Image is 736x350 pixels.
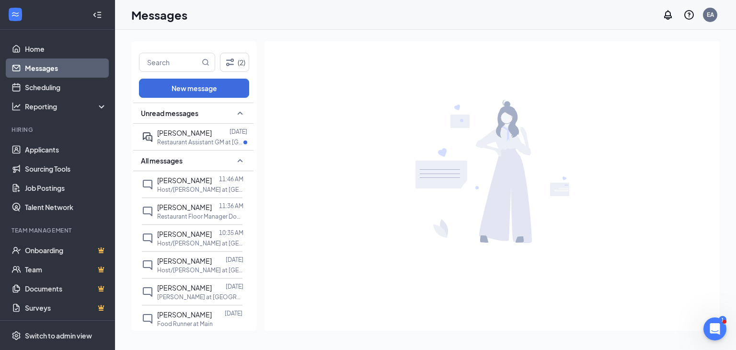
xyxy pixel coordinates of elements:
[230,128,247,136] p: [DATE]
[25,260,107,279] a: TeamCrown
[707,11,714,19] div: EA
[25,39,107,58] a: Home
[683,9,695,21] svg: QuestionInfo
[25,78,107,97] a: Scheduling
[157,128,212,137] span: [PERSON_NAME]
[25,241,107,260] a: OnboardingCrown
[25,178,107,198] a: Job Postings
[234,155,246,166] svg: SmallChevronUp
[157,212,243,221] p: Restaurant Floor Manager Downtown at [GEOGRAPHIC_DATA]
[11,226,105,234] div: Team Management
[157,239,243,247] p: Host/[PERSON_NAME] at [GEOGRAPHIC_DATA]
[157,310,212,319] span: [PERSON_NAME]
[25,140,107,159] a: Applicants
[219,175,243,183] p: 11:46 AM
[219,202,243,210] p: 11:36 AM
[142,233,153,244] svg: ChatInactive
[25,279,107,298] a: DocumentsCrown
[25,58,107,78] a: Messages
[719,316,726,324] div: 1
[202,58,209,66] svg: MagnifyingGlass
[139,79,249,98] button: New message
[157,293,243,301] p: [PERSON_NAME] at [GEOGRAPHIC_DATA]
[224,57,236,68] svg: Filter
[25,298,107,317] a: SurveysCrown
[157,320,213,328] p: Food Runner at Main
[11,126,105,134] div: Hiring
[142,206,153,217] svg: ChatInactive
[157,230,212,238] span: [PERSON_NAME]
[142,286,153,298] svg: ChatInactive
[142,313,153,325] svg: ChatInactive
[157,283,212,292] span: [PERSON_NAME]
[25,159,107,178] a: Sourcing Tools
[157,176,212,185] span: [PERSON_NAME]
[157,138,243,146] p: Restaurant Assistant GM at [GEOGRAPHIC_DATA]
[220,53,249,72] button: Filter (2)
[703,317,726,340] iframe: Intercom live chat
[25,102,107,111] div: Reporting
[226,282,243,291] p: [DATE]
[157,257,212,265] span: [PERSON_NAME]
[157,186,243,194] p: Host/[PERSON_NAME] at [GEOGRAPHIC_DATA]
[142,131,153,143] svg: ActiveDoubleChat
[11,102,21,111] svg: Analysis
[139,53,200,71] input: Search
[25,331,92,340] div: Switch to admin view
[141,156,183,165] span: All messages
[157,266,243,274] p: Host/[PERSON_NAME] at [GEOGRAPHIC_DATA]
[131,7,187,23] h1: Messages
[157,203,212,211] span: [PERSON_NAME]
[25,198,107,217] a: Talent Network
[11,10,20,19] svg: WorkstreamLogo
[11,331,21,340] svg: Settings
[141,108,198,118] span: Unread messages
[662,9,674,21] svg: Notifications
[142,259,153,271] svg: ChatInactive
[92,10,102,20] svg: Collapse
[219,229,243,237] p: 10:35 AM
[225,309,242,317] p: [DATE]
[226,256,243,264] p: [DATE]
[234,107,246,119] svg: SmallChevronUp
[142,179,153,190] svg: ChatInactive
